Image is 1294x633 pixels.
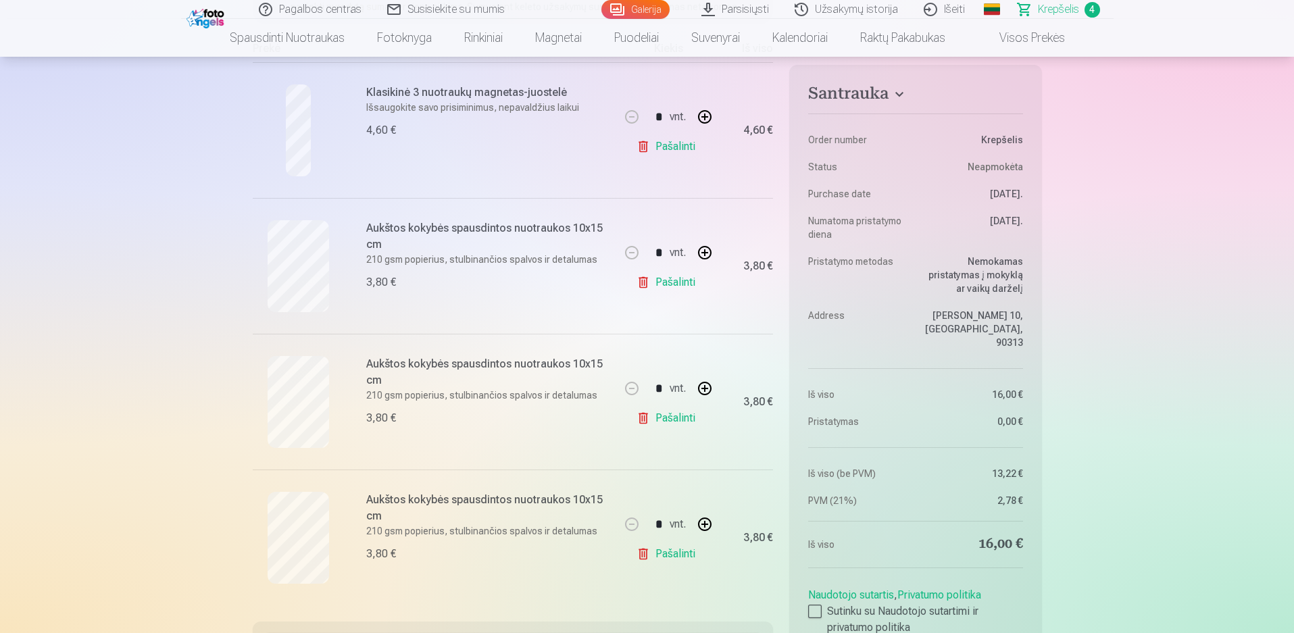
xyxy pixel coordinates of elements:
dd: 2,78 € [922,494,1023,507]
div: 3,80 € [743,398,773,406]
button: Santrauka [808,84,1022,108]
dt: Iš viso [808,388,909,401]
dd: [PERSON_NAME] 10, [GEOGRAPHIC_DATA], 90313 [922,309,1023,349]
dt: Iš viso [808,535,909,554]
a: Visos prekės [962,19,1081,57]
div: 3,80 € [743,534,773,542]
a: Privatumo politika [897,588,981,601]
a: Spausdinti nuotraukas [214,19,361,57]
a: Magnetai [519,19,598,57]
div: 3,80 € [366,410,396,426]
dd: 16,00 € [922,388,1023,401]
div: vnt. [670,372,686,405]
span: Krepšelis [1038,1,1079,18]
dt: Pristatymas [808,415,909,428]
h6: Klasikinė 3 nuotraukų magnetas-juostelė [366,84,610,101]
dd: [DATE]. [922,187,1023,201]
span: 4 [1085,2,1100,18]
a: Rinkiniai [448,19,519,57]
p: 210 gsm popierius, stulbinančios spalvos ir detalumas [366,524,610,538]
dt: PVM (21%) [808,494,909,507]
h6: Aukštos kokybės spausdintos nuotraukos 10x15 cm [366,220,610,253]
p: 210 gsm popierius, stulbinančios spalvos ir detalumas [366,388,610,402]
dt: Address [808,309,909,349]
a: Raktų pakabukas [844,19,962,57]
dd: [DATE]. [922,214,1023,241]
p: Išsaugokite savo prisiminimus, nepavaldžius laikui [366,101,610,114]
dt: Iš viso (be PVM) [808,467,909,480]
dt: Pristatymo metodas [808,255,909,295]
div: 3,80 € [743,262,773,270]
a: Puodeliai [598,19,675,57]
a: Pašalinti [637,540,701,567]
a: Pašalinti [637,269,701,296]
img: /fa2 [186,5,228,28]
dt: Numatoma pristatymo diena [808,214,909,241]
a: Fotoknyga [361,19,448,57]
dd: 13,22 € [922,467,1023,480]
h6: Aukštos kokybės spausdintos nuotraukos 10x15 cm [366,492,610,524]
p: 210 gsm popierius, stulbinančios spalvos ir detalumas [366,253,610,266]
div: vnt. [670,101,686,133]
div: 4,60 € [366,122,396,138]
h6: Aukštos kokybės spausdintos nuotraukos 10x15 cm [366,356,610,388]
a: Pašalinti [637,405,701,432]
dt: Order number [808,133,909,147]
dd: Nemokamas pristatymas į mokyklą ar vaikų darželį [922,255,1023,295]
dt: Purchase date [808,187,909,201]
div: 3,80 € [366,274,396,290]
span: Neapmokėta [968,160,1023,174]
div: 3,80 € [366,546,396,562]
div: vnt. [670,508,686,540]
a: Naudotojo sutartis [808,588,894,601]
div: vnt. [670,236,686,269]
a: Kalendoriai [756,19,844,57]
dd: 0,00 € [922,415,1023,428]
a: Pašalinti [637,133,701,160]
dd: 16,00 € [922,535,1023,554]
dd: Krepšelis [922,133,1023,147]
a: Suvenyrai [675,19,756,57]
dt: Status [808,160,909,174]
div: 4,60 € [743,126,773,134]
